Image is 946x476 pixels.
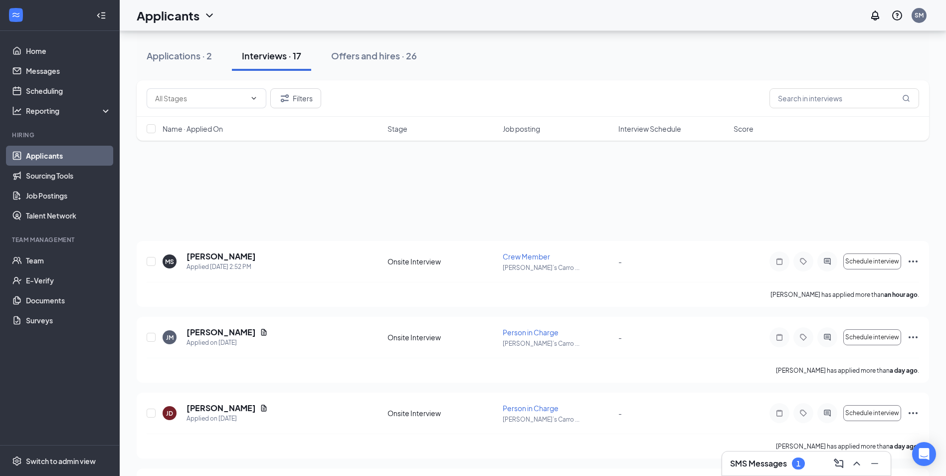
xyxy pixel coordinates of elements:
[503,124,540,134] span: Job posting
[821,409,833,417] svg: ActiveChat
[96,10,106,20] svg: Collapse
[12,106,22,116] svg: Analysis
[387,124,407,134] span: Stage
[165,257,174,266] div: MS
[843,329,901,345] button: Schedule interview
[187,414,268,424] div: Applied on [DATE]
[891,9,903,21] svg: QuestionInfo
[187,251,256,262] h5: [PERSON_NAME]
[843,405,901,421] button: Schedule interview
[26,310,111,330] a: Surveys
[250,94,258,102] svg: ChevronDown
[797,257,809,265] svg: Tag
[845,258,899,265] span: Schedule interview
[618,333,622,342] span: -
[796,460,800,468] div: 1
[831,456,847,472] button: ComposeMessage
[187,403,256,414] h5: [PERSON_NAME]
[26,206,111,226] a: Talent Network
[915,11,924,19] div: SM
[26,166,111,186] a: Sourcing Tools
[503,252,550,261] span: Crew Member
[907,255,919,267] svg: Ellipses
[776,442,919,451] p: [PERSON_NAME] has applied more than .
[166,333,174,342] div: JM
[503,328,559,337] span: Person in Charge
[26,270,111,290] a: E-Verify
[833,458,845,470] svg: ComposeMessage
[137,7,199,24] h1: Applicants
[773,333,785,341] svg: Note
[279,92,291,104] svg: Filter
[147,49,212,62] div: Applications · 2
[155,93,246,104] input: All Stages
[734,124,754,134] span: Score
[12,456,22,466] svg: Settings
[187,338,268,348] div: Applied on [DATE]
[331,49,417,62] div: Offers and hires · 26
[26,41,111,61] a: Home
[770,290,919,299] p: [PERSON_NAME] has applied more than .
[503,263,612,272] p: [PERSON_NAME]’s Carro ...
[503,339,612,348] p: [PERSON_NAME]’s Carro ...
[618,409,622,418] span: -
[242,49,301,62] div: Interviews · 17
[26,81,111,101] a: Scheduling
[730,458,787,469] h3: SMS Messages
[26,250,111,270] a: Team
[769,88,919,108] input: Search in interviews
[912,442,936,466] div: Open Intercom Messenger
[797,333,809,341] svg: Tag
[869,9,881,21] svg: Notifications
[387,256,497,266] div: Onsite Interview
[387,332,497,342] div: Onsite Interview
[26,290,111,310] a: Documents
[869,458,881,470] svg: Minimize
[187,327,256,338] h5: [PERSON_NAME]
[166,409,173,418] div: JD
[503,415,612,424] p: [PERSON_NAME]’s Carro ...
[797,409,809,417] svg: Tag
[843,253,901,269] button: Schedule interview
[26,106,112,116] div: Reporting
[890,367,918,374] b: a day ago
[26,186,111,206] a: Job Postings
[845,410,899,417] span: Schedule interview
[773,257,785,265] svg: Note
[163,124,223,134] span: Name · Applied On
[203,9,215,21] svg: ChevronDown
[851,458,863,470] svg: ChevronUp
[884,291,918,298] b: an hour ago
[12,131,109,139] div: Hiring
[12,236,109,244] div: Team Management
[902,94,910,102] svg: MagnifyingGlass
[907,407,919,419] svg: Ellipses
[890,443,918,450] b: a day ago
[618,124,681,134] span: Interview Schedule
[907,331,919,343] svg: Ellipses
[11,10,21,20] svg: WorkstreamLogo
[821,333,833,341] svg: ActiveChat
[503,404,559,413] span: Person in Charge
[618,257,622,266] span: -
[776,366,919,375] p: [PERSON_NAME] has applied more than .
[260,328,268,336] svg: Document
[821,257,833,265] svg: ActiveChat
[26,61,111,81] a: Messages
[26,146,111,166] a: Applicants
[773,409,785,417] svg: Note
[867,456,883,472] button: Minimize
[387,408,497,418] div: Onsite Interview
[845,334,899,341] span: Schedule interview
[26,456,96,466] div: Switch to admin view
[260,404,268,412] svg: Document
[849,456,865,472] button: ChevronUp
[187,262,256,272] div: Applied [DATE] 2:52 PM
[270,88,321,108] button: Filter Filters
